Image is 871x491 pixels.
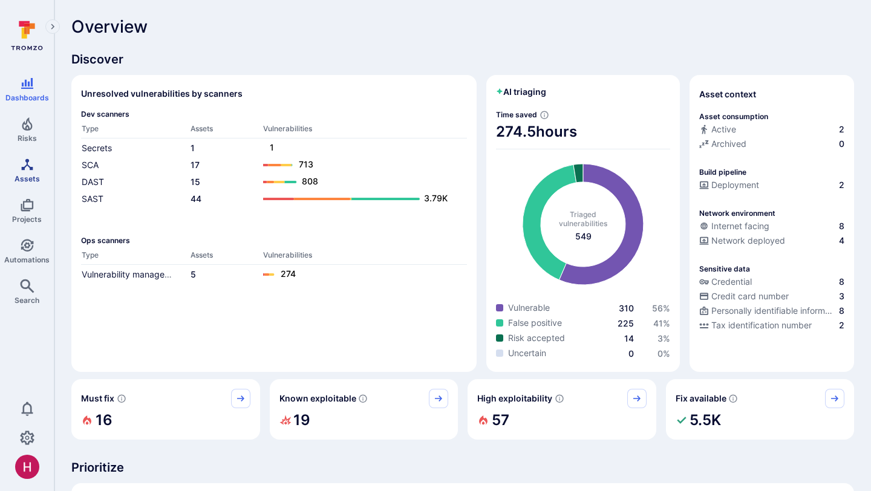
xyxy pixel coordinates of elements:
[699,290,844,302] a: Credit card number3
[699,290,789,302] div: Credit card number
[508,347,546,359] span: Uncertain
[711,290,789,302] span: Credit card number
[559,210,607,228] span: Triaged vulnerabilities
[711,276,752,288] span: Credential
[496,110,537,119] span: Time saved
[699,235,844,247] a: Network deployed4
[71,51,854,68] span: Discover
[699,235,785,247] div: Network deployed
[424,193,448,203] text: 3.79K
[190,123,263,138] th: Assets
[653,318,670,328] a: 41%
[657,348,670,359] span: 0 %
[293,408,310,432] h2: 19
[468,379,656,440] div: High exploitability
[496,86,546,98] h2: AI triaging
[508,332,565,344] span: Risk accepted
[191,193,201,204] a: 44
[12,215,42,224] span: Projects
[699,235,844,249] div: Evidence that the asset is packaged and deployed somewhere
[699,138,844,150] a: Archived0
[652,303,670,313] a: 56%
[81,88,243,100] h2: Unresolved vulnerabilities by scanners
[839,235,844,247] span: 4
[839,220,844,232] span: 8
[299,159,313,169] text: 713
[653,318,670,328] span: 41 %
[839,123,844,135] span: 2
[699,209,775,218] p: Network environment
[71,459,854,476] span: Prioritize
[839,319,844,331] span: 2
[18,134,37,143] span: Risks
[699,179,844,191] a: Deployment2
[82,269,184,279] a: Vulnerability management
[191,177,200,187] a: 15
[711,235,785,247] span: Network deployed
[82,193,103,204] a: SAST
[263,158,455,172] a: 713
[81,123,190,138] th: Type
[628,348,634,359] a: 0
[699,112,768,121] p: Asset consumption
[676,392,726,405] span: Fix available
[4,255,50,264] span: Automations
[699,123,844,135] a: Active2
[699,167,746,177] p: Build pipeline
[81,109,467,119] span: Dev scanners
[657,333,670,343] a: 3%
[96,408,113,432] h2: 16
[699,276,752,288] div: Credential
[699,305,844,317] a: Personally identifiable information (PII)8
[190,250,263,265] th: Assets
[45,19,60,34] button: Expand navigation menu
[699,264,750,273] p: Sensitive data
[270,379,458,440] div: Known exploitable
[699,319,844,331] a: Tax identification number2
[555,394,564,403] svg: EPSS score ≥ 0.7
[699,179,759,191] div: Deployment
[711,138,746,150] span: Archived
[492,408,509,432] h2: 57
[839,305,844,317] span: 8
[477,392,552,405] span: High exploitability
[508,302,550,314] span: Vulnerable
[191,269,196,279] a: 5
[699,179,844,193] div: Configured deployment pipeline
[508,317,562,329] span: False positive
[358,394,368,403] svg: Confirmed exploitable by KEV
[618,318,634,328] a: 225
[699,220,769,232] div: Internet facing
[82,177,104,187] a: DAST
[619,303,634,313] a: 310
[82,160,99,170] a: SCA
[81,250,190,265] th: Type
[699,305,837,317] div: Personally identifiable information (PII)
[711,179,759,191] span: Deployment
[302,176,318,186] text: 808
[699,319,844,334] div: Evidence indicative of processing tax identification numbers
[575,230,592,242] span: total
[15,296,39,305] span: Search
[839,138,844,150] span: 0
[191,160,200,170] a: 17
[624,333,634,343] a: 14
[263,192,455,206] a: 3.79K
[699,290,844,305] div: Evidence indicative of processing credit card numbers
[839,179,844,191] span: 2
[699,276,844,290] div: Evidence indicative of handling user or service credentials
[281,268,296,279] text: 274
[81,392,114,405] span: Must fix
[15,174,40,183] span: Assets
[652,303,670,313] span: 56 %
[690,408,721,432] h2: 5.5K
[699,319,812,331] div: Tax identification number
[270,142,274,152] text: 1
[711,123,736,135] span: Active
[711,220,769,232] span: Internet facing
[5,93,49,102] span: Dashboards
[15,455,39,479] img: ACg8ocKzQzwPSwOZT_k9C736TfcBpCStqIZdMR9gXOhJgTaH9y_tsw=s96-c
